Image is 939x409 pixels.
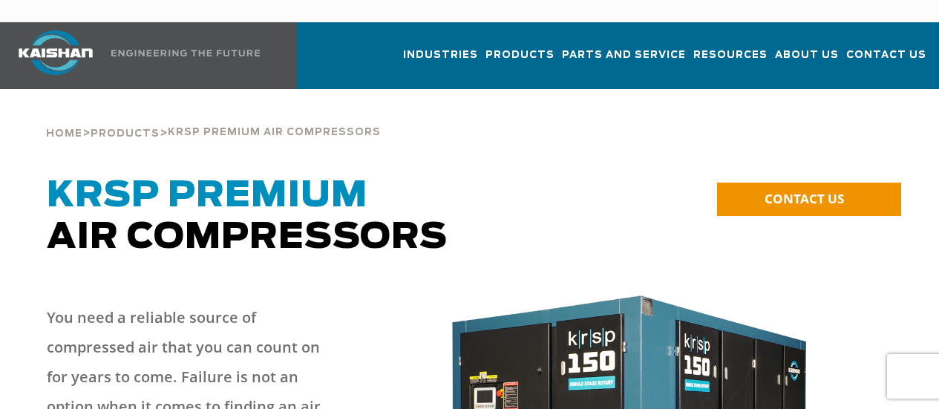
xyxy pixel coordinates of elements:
[168,128,381,137] span: krsp premium air compressors
[111,50,260,56] img: Engineering the future
[562,47,686,64] span: Parts and Service
[562,36,686,86] a: Parts and Service
[47,178,448,255] span: Air Compressors
[47,178,367,214] span: KRSP Premium
[846,36,926,86] a: Contact Us
[403,36,478,86] a: Industries
[403,47,478,64] span: Industries
[693,47,768,64] span: Resources
[46,129,82,139] span: Home
[485,47,554,64] span: Products
[91,129,160,139] span: Products
[693,36,768,86] a: Resources
[775,36,839,86] a: About Us
[46,126,82,140] a: Home
[765,190,844,207] span: CONTACT US
[717,183,901,216] a: CONTACT US
[846,47,926,64] span: Contact Us
[46,89,381,145] div: > >
[775,47,839,64] span: About Us
[485,36,554,86] a: Products
[91,126,160,140] a: Products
